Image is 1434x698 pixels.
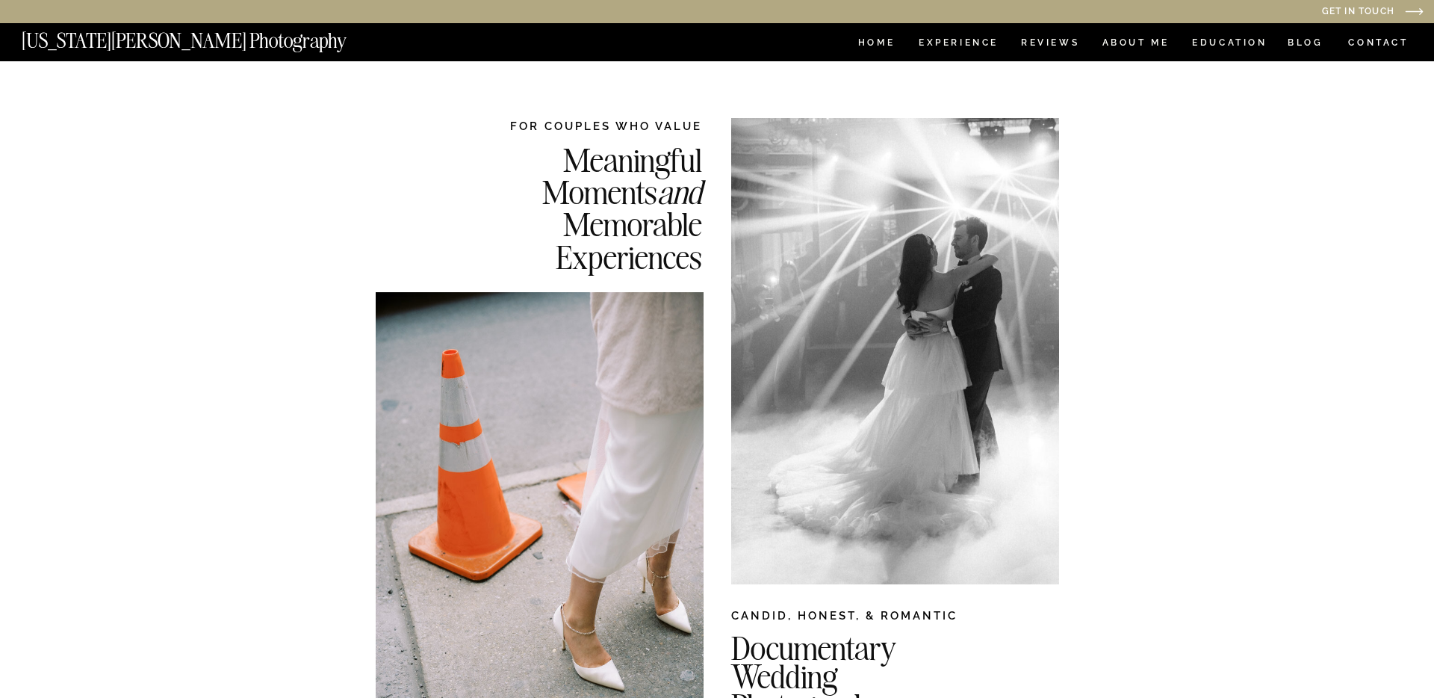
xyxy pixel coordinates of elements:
[855,38,898,51] a: HOME
[657,171,702,212] i: and
[731,608,1059,630] h2: CANDID, HONEST, & ROMANTIC
[1021,38,1077,51] a: REVIEWS
[1347,34,1409,51] a: CONTACT
[1191,38,1269,51] a: EDUCATION
[1170,7,1394,18] a: Get in Touch
[22,31,397,43] a: [US_STATE][PERSON_NAME] Photography
[1288,38,1323,51] a: BLOG
[466,143,702,271] h2: Meaningful Moments Memorable Experiences
[919,38,997,51] a: Experience
[466,118,702,134] h2: FOR COUPLES WHO VALUE
[1102,38,1170,51] a: ABOUT ME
